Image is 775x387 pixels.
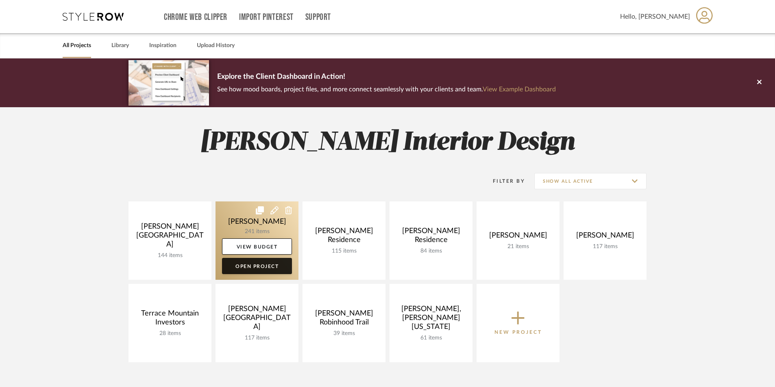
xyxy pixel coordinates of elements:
a: Inspiration [149,40,176,51]
div: 84 items [396,248,466,255]
div: [PERSON_NAME][GEOGRAPHIC_DATA] [135,222,205,252]
p: New Project [494,328,542,336]
a: Chrome Web Clipper [164,14,227,21]
div: 39 items [309,330,379,337]
p: See how mood boards, project files, and more connect seamlessly with your clients and team. [217,84,556,95]
div: 21 items [483,243,553,250]
h2: [PERSON_NAME] Interior Design [95,128,680,158]
a: Support [305,14,331,21]
div: [PERSON_NAME] [483,231,553,243]
a: View Example Dashboard [483,86,556,93]
div: Filter By [482,177,525,185]
a: Library [111,40,129,51]
img: d5d033c5-7b12-40c2-a960-1ecee1989c38.png [128,60,209,105]
div: 117 items [570,243,640,250]
a: Import Pinterest [239,14,294,21]
div: [PERSON_NAME] Residence [396,227,466,248]
a: All Projects [63,40,91,51]
div: [PERSON_NAME], [PERSON_NAME] [US_STATE] [396,305,466,335]
div: Terrace Mountain Investors [135,309,205,330]
div: 28 items [135,330,205,337]
div: [PERSON_NAME] Residence [309,227,379,248]
div: 144 items [135,252,205,259]
div: 61 items [396,335,466,342]
a: View Budget [222,238,292,255]
span: Hello, [PERSON_NAME] [620,12,690,22]
a: Open Project [222,258,292,274]
div: [PERSON_NAME] [570,231,640,243]
a: Upload History [197,40,235,51]
button: New Project [477,284,559,362]
div: 117 items [222,335,292,342]
div: 115 items [309,248,379,255]
div: [PERSON_NAME][GEOGRAPHIC_DATA] [222,305,292,335]
p: Explore the Client Dashboard in Action! [217,71,556,84]
div: [PERSON_NAME] Robinhood Trail [309,309,379,330]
